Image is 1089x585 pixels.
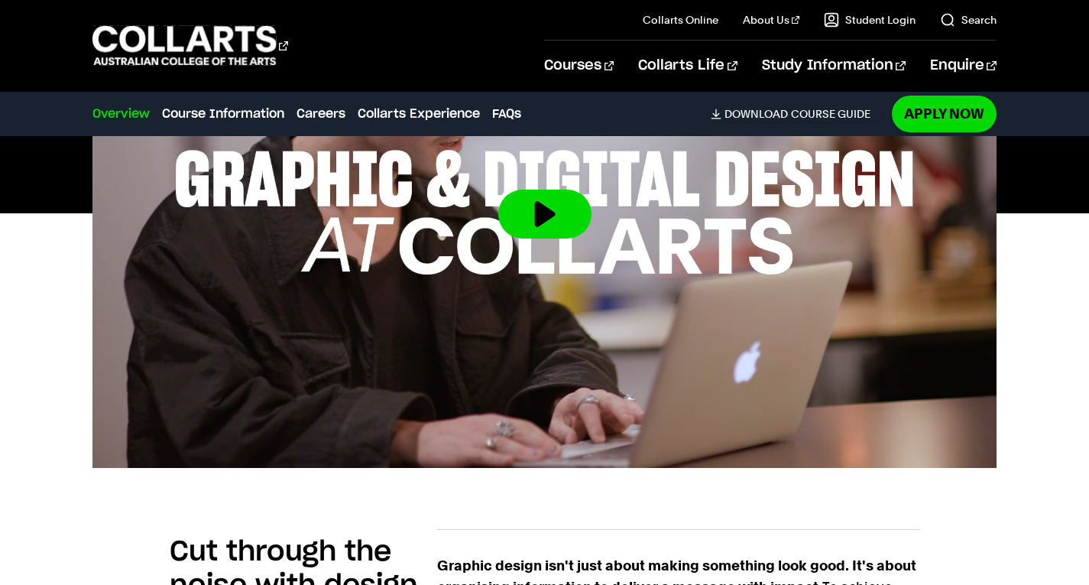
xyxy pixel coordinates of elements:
[724,107,788,121] span: Download
[297,105,345,123] a: Careers
[492,105,521,123] a: FAQs
[92,105,150,123] a: Overview
[930,41,997,91] a: Enquire
[824,12,916,28] a: Student Login
[92,24,288,67] div: Go to homepage
[711,107,883,121] a: DownloadCourse Guide
[762,41,906,91] a: Study Information
[892,96,997,132] a: Apply Now
[743,12,799,28] a: About Us
[162,105,284,123] a: Course Information
[638,41,737,91] a: Collarts Life
[940,12,997,28] a: Search
[544,41,614,91] a: Courses
[643,12,718,28] a: Collarts Online
[358,105,480,123] a: Collarts Experience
